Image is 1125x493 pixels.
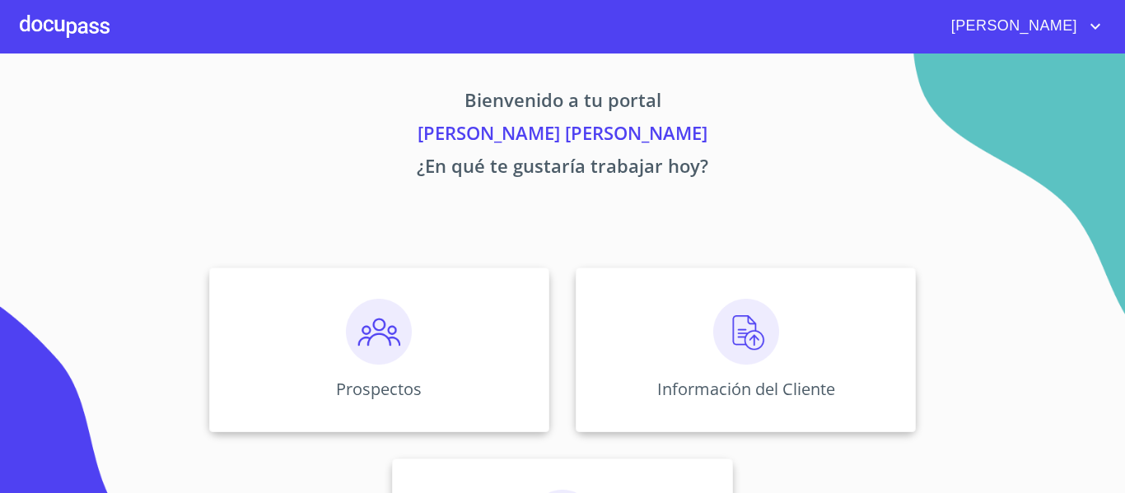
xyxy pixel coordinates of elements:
[939,13,1105,40] button: account of current user
[657,378,835,400] p: Información del Cliente
[55,86,1070,119] p: Bienvenido a tu portal
[336,378,422,400] p: Prospectos
[346,299,412,365] img: prospectos.png
[55,119,1070,152] p: [PERSON_NAME] [PERSON_NAME]
[55,152,1070,185] p: ¿En qué te gustaría trabajar hoy?
[713,299,779,365] img: carga.png
[939,13,1085,40] span: [PERSON_NAME]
